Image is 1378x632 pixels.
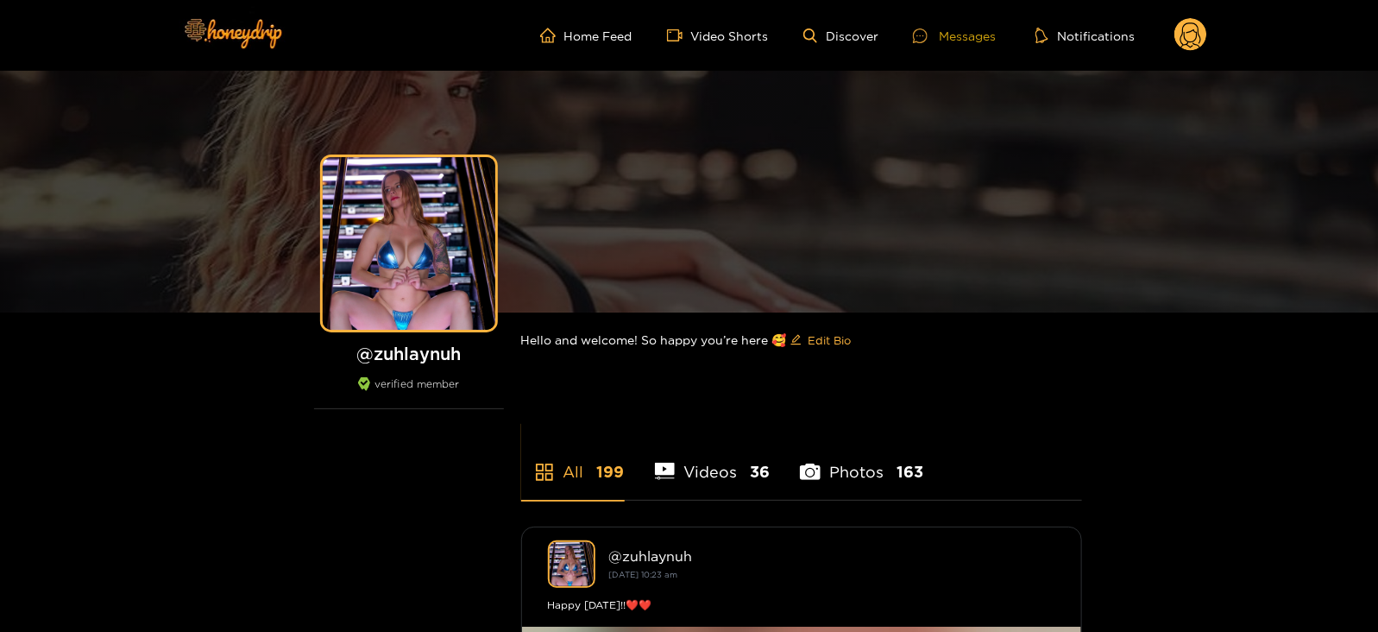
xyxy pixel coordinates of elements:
[609,570,678,579] small: [DATE] 10:23 am
[667,28,691,43] span: video-camera
[540,28,632,43] a: Home Feed
[609,548,1055,564] div: @ zuhlaynuh
[1030,27,1140,44] button: Notifications
[314,377,504,409] div: verified member
[521,422,625,500] li: All
[521,313,1082,368] div: Hello and welcome! So happy you’re here 🥰
[534,462,555,483] span: appstore
[787,326,855,354] button: editEdit Bio
[800,422,923,500] li: Photos
[597,461,625,483] span: 199
[790,334,802,347] span: edit
[655,422,771,500] li: Videos
[548,597,1055,614] div: Happy [DATE]!!❤️❤️
[548,540,595,588] img: zuhlaynuh
[803,28,878,43] a: Discover
[897,461,923,483] span: 163
[314,343,504,364] h1: @ zuhlaynuh
[667,28,769,43] a: Video Shorts
[540,28,564,43] span: home
[809,332,852,349] span: Edit Bio
[913,26,996,46] div: Messages
[750,461,770,483] span: 36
